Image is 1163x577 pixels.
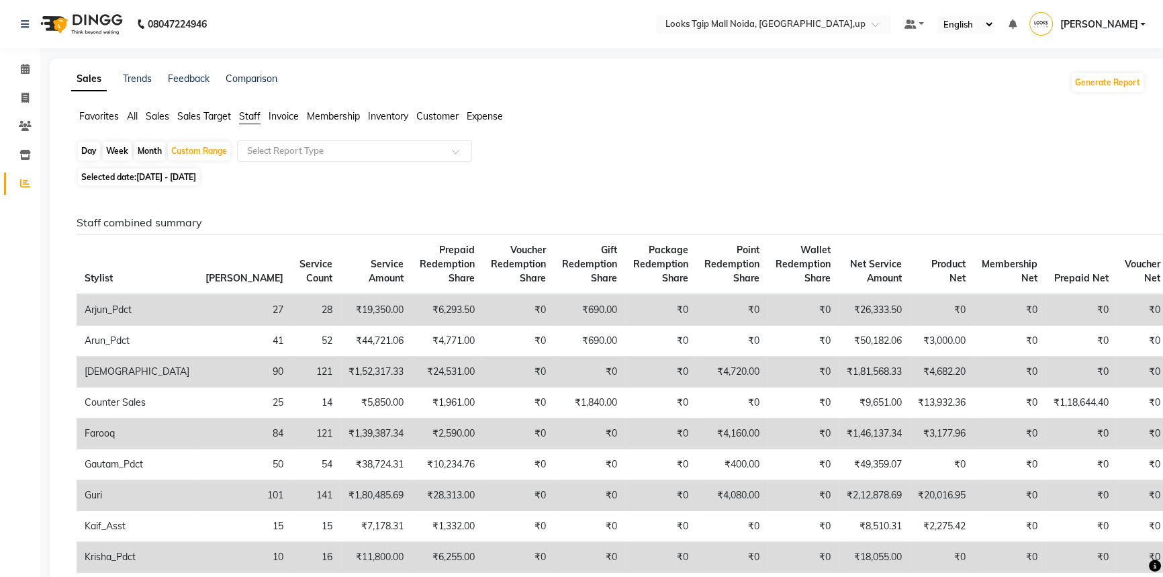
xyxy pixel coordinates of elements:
[412,511,483,542] td: ₹1,332.00
[974,511,1045,542] td: ₹0
[340,326,412,357] td: ₹44,721.06
[412,326,483,357] td: ₹4,771.00
[146,110,169,122] span: Sales
[625,418,696,449] td: ₹0
[910,449,974,480] td: ₹0
[910,511,974,542] td: ₹2,275.42
[554,418,625,449] td: ₹0
[291,418,340,449] td: 121
[1045,357,1117,388] td: ₹0
[982,258,1037,284] span: Membership Net
[554,449,625,480] td: ₹0
[78,142,100,161] div: Day
[974,480,1045,511] td: ₹0
[77,388,197,418] td: Counter Sales
[168,73,210,85] a: Feedback
[910,542,974,573] td: ₹0
[767,511,839,542] td: ₹0
[1045,542,1117,573] td: ₹0
[197,294,291,326] td: 27
[103,142,132,161] div: Week
[1072,73,1144,92] button: Generate Report
[696,542,767,573] td: ₹0
[974,388,1045,418] td: ₹0
[839,357,910,388] td: ₹1,81,568.33
[704,244,759,284] span: Point Redemption Share
[1045,388,1117,418] td: ₹1,18,644.40
[34,5,126,43] img: logo
[910,388,974,418] td: ₹13,932.36
[291,542,340,573] td: 16
[483,388,554,418] td: ₹0
[77,480,197,511] td: Guri
[1045,480,1117,511] td: ₹0
[839,294,910,326] td: ₹26,333.50
[1045,294,1117,326] td: ₹0
[554,480,625,511] td: ₹0
[77,418,197,449] td: Farooq
[1029,12,1053,36] img: Amaan Salmani
[910,418,974,449] td: ₹3,177.96
[483,357,554,388] td: ₹0
[554,326,625,357] td: ₹690.00
[168,142,230,161] div: Custom Range
[554,388,625,418] td: ₹1,840.00
[554,511,625,542] td: ₹0
[625,357,696,388] td: ₹0
[420,244,475,284] span: Prepaid Redemption Share
[205,272,283,284] span: [PERSON_NAME]
[77,326,197,357] td: Arun_Pdct
[767,418,839,449] td: ₹0
[197,511,291,542] td: 15
[368,110,408,122] span: Inventory
[974,294,1045,326] td: ₹0
[696,449,767,480] td: ₹400.00
[77,294,197,326] td: Arjun_Pdct
[197,326,291,357] td: 41
[696,511,767,542] td: ₹0
[416,110,459,122] span: Customer
[78,169,199,185] span: Selected date:
[696,357,767,388] td: ₹4,720.00
[554,294,625,326] td: ₹690.00
[77,511,197,542] td: Kaif_Asst
[291,511,340,542] td: 15
[839,326,910,357] td: ₹50,182.06
[483,294,554,326] td: ₹0
[696,388,767,418] td: ₹0
[839,511,910,542] td: ₹8,510.31
[974,542,1045,573] td: ₹0
[974,418,1045,449] td: ₹0
[910,326,974,357] td: ₹3,000.00
[340,388,412,418] td: ₹5,850.00
[197,480,291,511] td: 101
[77,216,1134,229] h6: Staff combined summary
[633,244,688,284] span: Package Redemption Share
[77,542,197,573] td: Krisha_Pdct
[1045,511,1117,542] td: ₹0
[269,110,299,122] span: Invoice
[412,418,483,449] td: ₹2,590.00
[625,542,696,573] td: ₹0
[148,5,207,43] b: 08047224946
[291,388,340,418] td: 14
[412,294,483,326] td: ₹6,293.50
[839,480,910,511] td: ₹2,12,878.69
[625,388,696,418] td: ₹0
[340,449,412,480] td: ₹38,724.31
[136,172,196,182] span: [DATE] - [DATE]
[340,542,412,573] td: ₹11,800.00
[974,326,1045,357] td: ₹0
[412,480,483,511] td: ₹28,313.00
[340,480,412,511] td: ₹1,80,485.69
[197,418,291,449] td: 84
[299,258,332,284] span: Service Count
[197,357,291,388] td: 90
[483,449,554,480] td: ₹0
[910,480,974,511] td: ₹20,016.95
[767,326,839,357] td: ₹0
[767,449,839,480] td: ₹0
[767,480,839,511] td: ₹0
[85,272,113,284] span: Stylist
[239,110,261,122] span: Staff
